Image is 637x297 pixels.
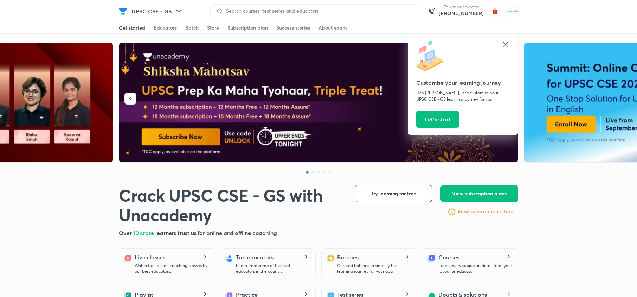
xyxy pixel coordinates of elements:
div: Educators [154,24,177,31]
a: [PHONE_NUMBER] [439,10,484,17]
img: Company Logo [119,7,127,15]
button: Let’s start [416,111,459,128]
p: Talk to our experts [439,4,484,10]
h6: View subscription offers [457,208,513,215]
img: icon [416,40,448,72]
div: Get started [119,24,145,31]
h5: Live classes [135,253,165,261]
span: Try learning for free [371,190,416,197]
a: Success stories [276,22,310,33]
button: View subscription plans [440,185,518,202]
a: Store [207,22,219,33]
h5: Courses [438,253,459,261]
div: Subscription plan [227,24,268,31]
img: MOHAMMED SHOAIB [506,5,518,17]
span: learners trust us for online and offline coaching [155,229,277,236]
p: Watch free online coaching classes by our best educators. [135,263,208,274]
h1: Crack UPSC CSE - GS with Unacademy [119,185,343,225]
div: Store [207,24,219,31]
div: About exam [318,24,347,31]
a: View subscription offers [457,208,513,216]
a: Educators [154,22,177,33]
span: Over [119,229,133,236]
div: Batch [185,24,199,31]
h5: Batches [337,253,358,261]
span: 10 crore [133,229,155,236]
p: Hey [PERSON_NAME], let’s customise your UPSC CSE - GS learning journey for you [416,90,510,102]
p: Learn from some of the best educators in the country. [236,263,310,274]
span: View subscription plans [452,190,507,197]
button: Try learning for free [355,185,432,202]
a: About exam [318,22,347,33]
input: Search courses, test series and educators [223,8,413,14]
img: avatar [489,6,501,17]
a: Batch [185,22,199,33]
a: Get started [119,22,145,33]
h5: Customise your learning journey [416,78,510,87]
a: Subscription plan [227,22,268,33]
img: call-us [425,4,439,18]
button: UPSC CSE - GS [127,4,187,18]
p: Curated batches to simplify the learning journey for your goal. [337,263,411,274]
h5: Top educators [236,253,274,261]
div: Success stories [276,24,310,31]
p: Learn every subject in detail from your favourite educator. [438,263,512,274]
